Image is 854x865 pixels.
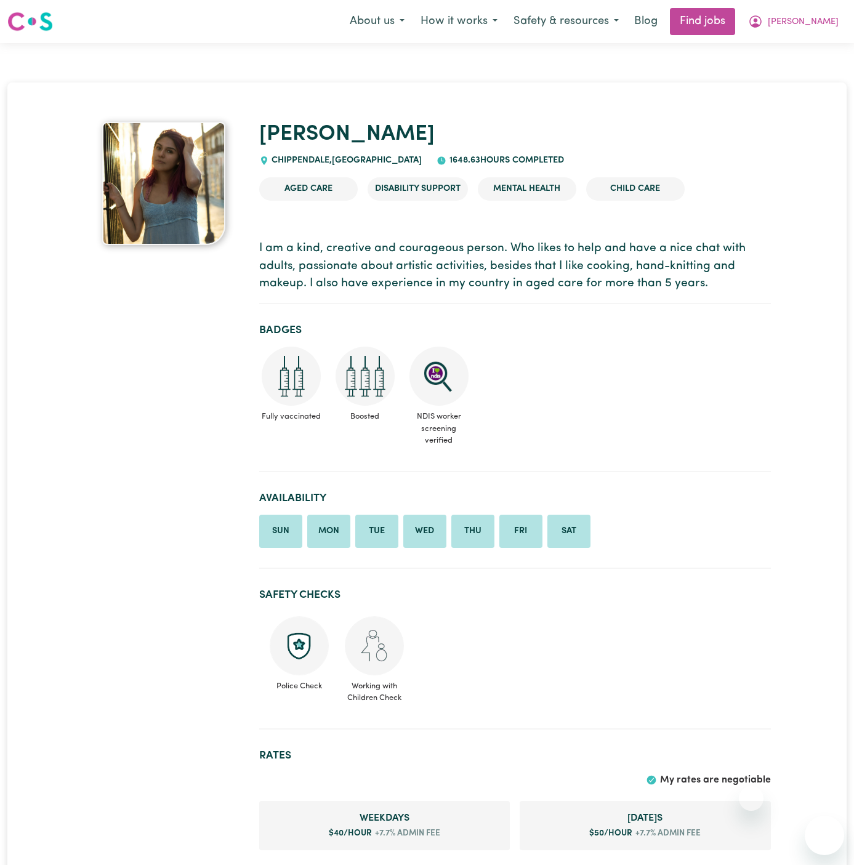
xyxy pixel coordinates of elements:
[269,811,501,826] span: Weekday rate
[333,406,397,427] span: Boosted
[259,324,771,337] h2: Badges
[307,515,350,548] li: Available on Monday
[344,675,405,704] span: Working with Children Check
[259,240,771,293] p: I am a kind, creative and courageous person. Who likes to help and have a nice chat with adults, ...
[259,177,358,201] li: Aged Care
[259,749,771,762] h2: Rates
[446,156,564,165] span: 1648.63 hours completed
[530,811,761,826] span: Saturday rate
[632,827,701,840] span: +7.7% admin fee
[262,347,321,406] img: Care and support worker has received 2 doses of COVID-19 vaccine
[345,616,404,675] img: Working with children check
[478,177,576,201] li: Mental Health
[805,816,844,855] iframe: Button to launch messaging window
[7,10,53,33] img: Careseekers logo
[409,347,469,406] img: NDIS Worker Screening Verified
[768,15,839,29] span: [PERSON_NAME]
[269,675,329,692] span: Police Check
[586,177,685,201] li: Child care
[407,406,471,451] span: NDIS worker screening verified
[403,515,446,548] li: Available on Wednesday
[342,9,413,34] button: About us
[259,406,323,427] span: Fully vaccinated
[329,829,372,837] span: $ 40 /hour
[451,515,494,548] li: Available on Thursday
[589,829,632,837] span: $ 50 /hour
[740,9,847,34] button: My Account
[660,775,771,785] span: My rates are negotiable
[336,347,395,406] img: Care and support worker has received booster dose of COVID-19 vaccination
[355,515,398,548] li: Available on Tuesday
[547,515,590,548] li: Available on Saturday
[102,122,225,245] img: Daniela
[270,616,329,675] img: Police check
[259,492,771,505] h2: Availability
[506,9,627,34] button: Safety & resources
[7,7,53,36] a: Careseekers logo
[670,8,735,35] a: Find jobs
[84,122,244,245] a: Daniela's profile picture'
[259,124,435,145] a: [PERSON_NAME]
[413,9,506,34] button: How it works
[499,515,542,548] li: Available on Friday
[627,8,665,35] a: Blog
[739,786,763,811] iframe: Close message
[259,515,302,548] li: Available on Sunday
[368,177,468,201] li: Disability Support
[259,589,771,601] h2: Safety Checks
[269,156,422,165] span: CHIPPENDALE , [GEOGRAPHIC_DATA]
[372,827,440,840] span: +7.7% admin fee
